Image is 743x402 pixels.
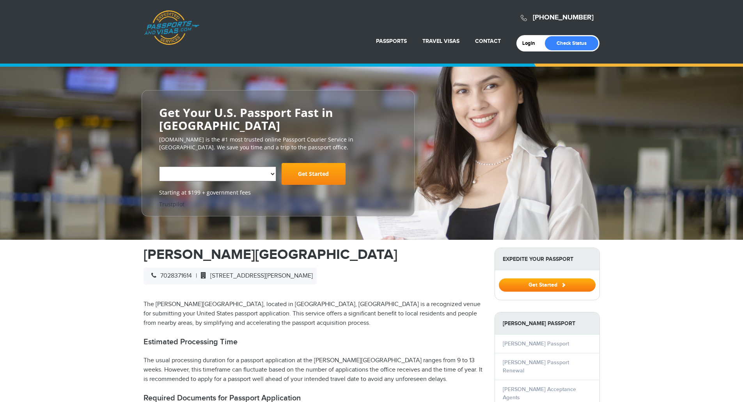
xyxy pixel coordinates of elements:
a: Contact [475,38,501,44]
h2: Get Your U.S. Passport Fast in [GEOGRAPHIC_DATA] [159,106,397,132]
span: Starting at $199 + government fees [159,189,397,197]
h1: [PERSON_NAME][GEOGRAPHIC_DATA] [144,248,483,262]
div: | [144,267,317,285]
button: Get Started [499,278,596,292]
a: [PERSON_NAME] Passport [503,340,569,347]
span: 7028371614 [147,272,192,280]
a: Trustpilot [159,200,184,208]
a: [PHONE_NUMBER] [533,13,594,22]
a: Get Started [499,282,596,288]
p: The usual processing duration for a passport application at the [PERSON_NAME][GEOGRAPHIC_DATA] ra... [144,356,483,384]
a: Passports & [DOMAIN_NAME] [144,10,199,45]
a: Check Status [545,36,598,50]
a: Login [522,40,541,46]
p: [DOMAIN_NAME] is the #1 most trusted online Passport Courier Service in [GEOGRAPHIC_DATA]. We sav... [159,136,397,151]
p: The [PERSON_NAME][GEOGRAPHIC_DATA], located in [GEOGRAPHIC_DATA], [GEOGRAPHIC_DATA] is a recogniz... [144,300,483,328]
strong: Expedite Your Passport [495,248,599,270]
a: [PERSON_NAME] Acceptance Agents [503,386,576,401]
a: Passports [376,38,407,44]
a: Travel Visas [422,38,459,44]
span: [STREET_ADDRESS][PERSON_NAME] [197,272,313,280]
a: [PERSON_NAME] Passport Renewal [503,359,569,374]
strong: [PERSON_NAME] Passport [495,312,599,335]
h2: Estimated Processing Time [144,337,483,347]
a: Get Started [282,163,346,185]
